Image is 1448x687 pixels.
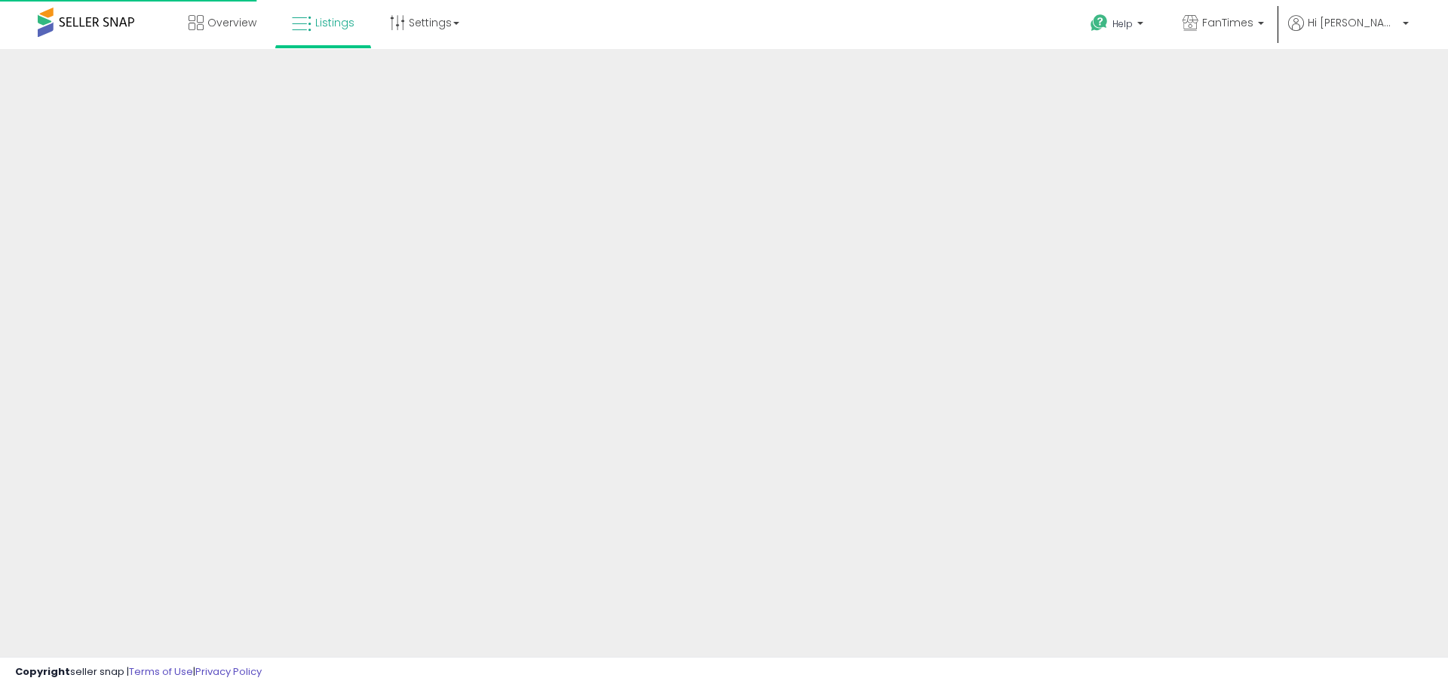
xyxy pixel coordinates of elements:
[1288,15,1409,49] a: Hi [PERSON_NAME]
[1308,15,1398,30] span: Hi [PERSON_NAME]
[1202,15,1253,30] span: FanTimes
[195,664,262,679] a: Privacy Policy
[15,664,70,679] strong: Copyright
[315,15,354,30] span: Listings
[129,664,193,679] a: Terms of Use
[1090,14,1109,32] i: Get Help
[1112,17,1133,30] span: Help
[15,665,262,679] div: seller snap | |
[1078,2,1158,49] a: Help
[207,15,256,30] span: Overview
